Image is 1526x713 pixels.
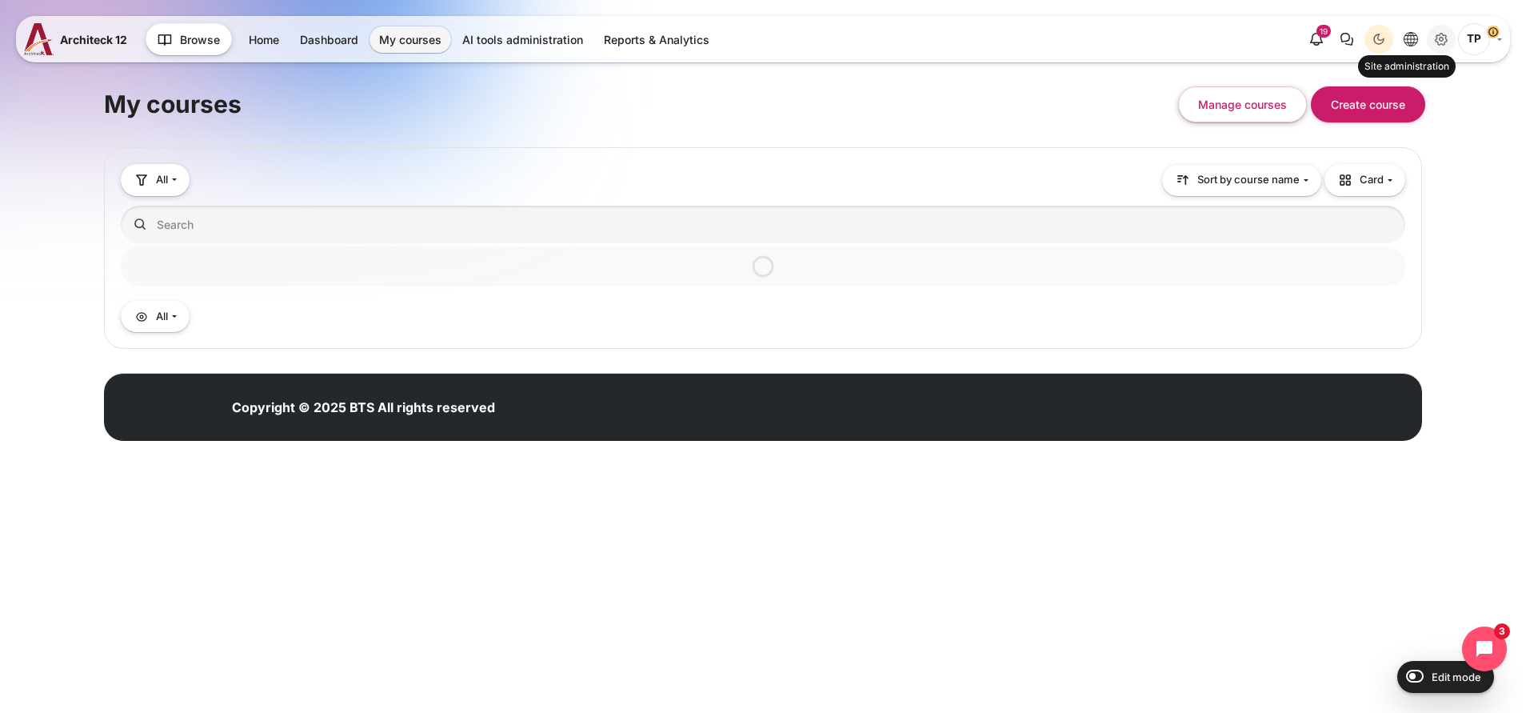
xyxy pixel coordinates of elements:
[1367,27,1391,51] div: Dark Mode
[1427,25,1456,54] a: Site administration
[1162,165,1321,196] button: Sorting drop-down menu
[1364,25,1393,54] button: Light Mode Dark Mode
[121,206,1405,243] input: Search
[24,23,134,55] a: A12 A12 Architeck 12
[1311,86,1425,122] button: Create course
[1396,25,1425,54] button: Languages
[1324,164,1405,196] button: Display drop-down menu
[60,31,127,48] span: Architeck 12
[239,26,289,53] a: Home
[146,23,232,55] button: Browse
[370,26,451,53] a: My courses
[180,31,220,48] span: Browse
[121,164,190,195] button: Grouping drop-down menu
[1332,25,1361,54] button: There are 0 unread conversations
[1197,172,1300,188] span: Sort by course name
[1432,671,1481,683] span: Edit mode
[104,89,242,120] h1: My courses
[24,23,54,55] img: A12
[156,172,168,188] span: All
[1337,172,1384,188] span: Card
[1458,23,1502,55] a: User menu
[104,147,1422,349] section: Course overview
[290,26,368,53] a: Dashboard
[1178,86,1307,122] button: Manage courses
[232,399,495,415] strong: Copyright © 2025 BTS All rights reserved
[594,26,719,53] a: Reports & Analytics
[121,301,190,332] div: Show
[1316,25,1331,38] div: 19
[104,46,1422,349] section: Content
[1458,23,1490,55] span: Thanyaphon Pongpaichet
[121,164,1405,246] div: Course overview controls
[1302,25,1331,54] div: Show notification window with 19 new notifications
[121,301,190,332] button: Show [[_s1]] items per page
[453,26,593,53] a: AI tools administration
